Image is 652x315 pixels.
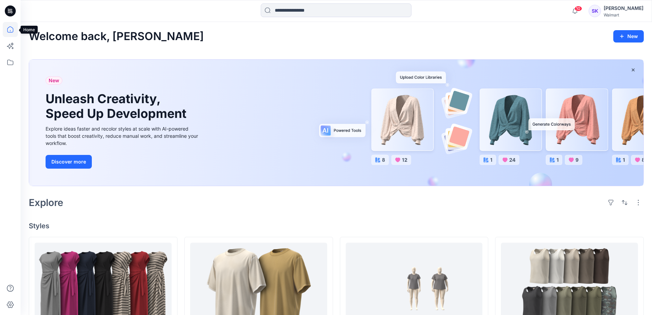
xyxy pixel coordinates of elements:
[589,5,601,17] div: SK
[46,155,200,169] a: Discover more
[46,155,92,169] button: Discover more
[46,125,200,147] div: Explore ideas faster and recolor styles at scale with AI-powered tools that boost creativity, red...
[604,12,643,17] div: Walmart
[29,222,644,230] h4: Styles
[49,76,59,85] span: New
[46,92,189,121] h1: Unleash Creativity, Speed Up Development
[29,197,63,208] h2: Explore
[604,4,643,12] div: [PERSON_NAME]
[29,30,204,43] h2: Welcome back, [PERSON_NAME]
[613,30,644,43] button: New
[575,6,582,11] span: 10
